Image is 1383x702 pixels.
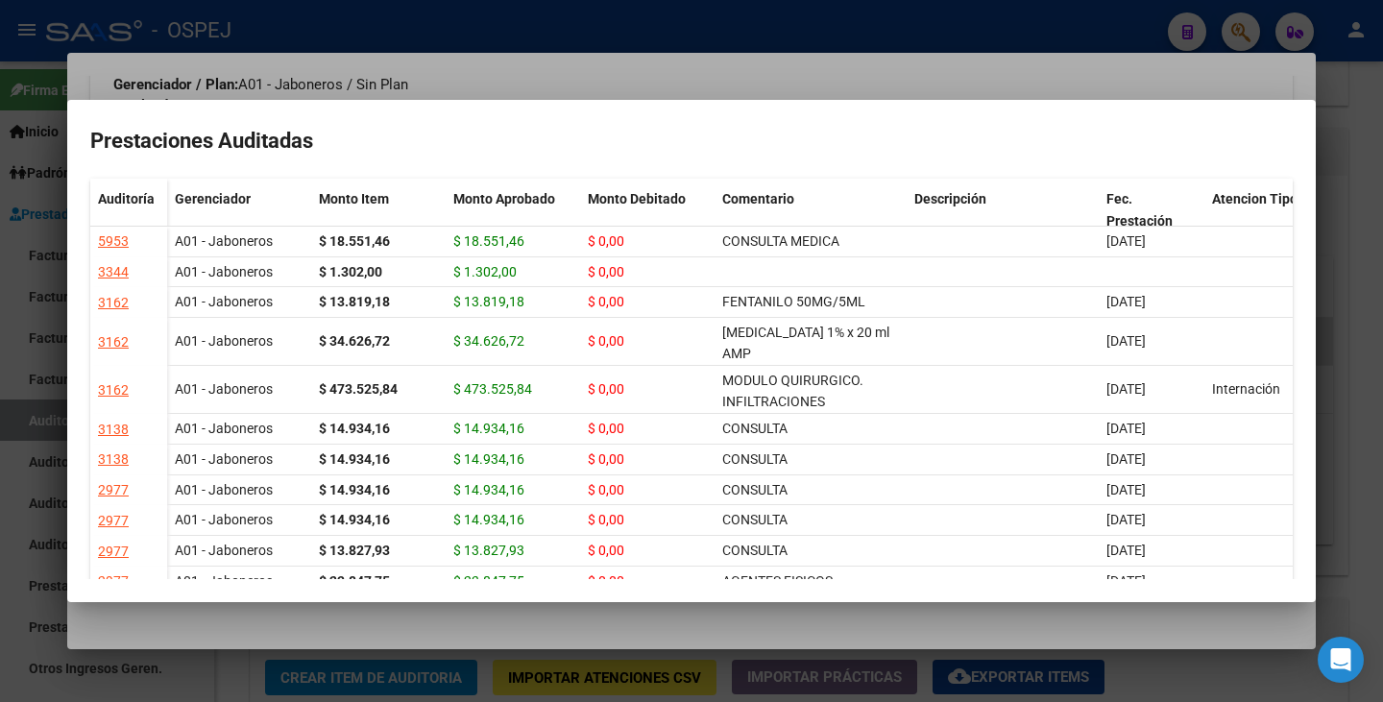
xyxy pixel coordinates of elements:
strong: $ 1.302,00 [319,264,382,279]
div: 2977 [98,479,129,501]
span: CONSULTA [722,482,788,497]
div: 2977 [98,510,129,532]
span: CONSULTA [722,451,788,467]
span: A01 - Jaboneros [175,543,273,558]
div: 3138 [98,419,129,441]
div: 3344 [98,261,129,283]
span: A01 - Jaboneros [175,421,273,436]
span: MODULO QUIRURGICO. INFILTRACIONES [722,373,863,410]
span: $ 13.827,93 [453,543,524,558]
strong: $ 473.525,84 [319,381,398,397]
span: Internación [1212,381,1280,397]
span: $ 0,00 [588,573,624,589]
span: FENTANILO 50MG/5ML [722,294,865,309]
datatable-header-cell: Monto Aprobado [446,179,580,259]
span: Comentario [722,191,794,206]
span: [DATE] [1106,294,1146,309]
span: A01 - Jaboneros [175,294,273,309]
div: 2977 [98,570,129,593]
span: $ 0,00 [588,543,624,558]
datatable-header-cell: Gerenciador [167,179,311,259]
span: Descripción [914,191,986,206]
strong: $ 13.819,18 [319,294,390,309]
div: 3138 [98,448,129,471]
span: CONSULTA MEDICA [722,233,839,249]
datatable-header-cell: Monto Debitado [580,179,715,259]
span: $ 18.551,46 [453,233,524,249]
div: 3162 [98,331,129,353]
span: $ 0,00 [588,233,624,249]
span: $ 14.934,16 [453,451,524,467]
div: Open Intercom Messenger [1318,637,1364,683]
span: AGENTES FISICOS [722,573,833,589]
span: [DATE] [1106,512,1146,527]
strong: $ 14.934,16 [319,451,390,467]
span: [DATE] [1106,451,1146,467]
span: A01 - Jaboneros [175,264,273,279]
span: A01 - Jaboneros [175,381,273,397]
datatable-header-cell: Descripción [907,179,1099,259]
div: 2977 [98,541,129,563]
span: $ 13.819,18 [453,294,524,309]
strong: $ 18.551,46 [319,233,390,249]
span: [DATE] [1106,573,1146,589]
span: A01 - Jaboneros [175,233,273,249]
span: A01 - Jaboneros [175,512,273,527]
span: $ 0,00 [588,294,624,309]
div: 5953 [98,230,129,253]
span: Auditoría [98,191,155,206]
span: Fec. Prestación [1106,191,1173,229]
span: $ 0,00 [588,381,624,397]
span: [DATE] [1106,233,1146,249]
datatable-header-cell: Comentario [715,179,907,259]
span: $ 14.934,16 [453,421,524,436]
span: Monto Aprobado [453,191,555,206]
span: Monto Item [319,191,389,206]
div: 3162 [98,292,129,314]
span: Monto Debitado [588,191,686,206]
span: A01 - Jaboneros [175,451,273,467]
span: A01 - Jaboneros [175,333,273,349]
strong: $ 34.626,72 [319,333,390,349]
strong: $ 14.934,16 [319,482,390,497]
span: [DATE] [1106,333,1146,349]
span: [DATE] [1106,421,1146,436]
span: Gerenciador [175,191,251,206]
span: A01 - Jaboneros [175,482,273,497]
span: $ 0,00 [588,482,624,497]
h2: Prestaciones Auditadas [90,123,1293,159]
span: $ 34.626,72 [453,333,524,349]
datatable-header-cell: Atencion Tipo [1204,179,1310,259]
div: 3162 [98,379,129,401]
datatable-header-cell: Monto Item [311,179,446,259]
span: $ 14.934,16 [453,482,524,497]
span: [MEDICAL_DATA] 1% x 20 ml AMP [722,325,889,362]
datatable-header-cell: Auditoría [90,179,167,259]
span: $ 0,00 [588,451,624,467]
strong: $ 13.827,93 [319,543,390,558]
span: $ 0,00 [588,333,624,349]
datatable-header-cell: Fec. Prestación [1099,179,1204,259]
strong: $ 23.847,75 [319,573,390,589]
span: $ 23.847,75 [453,573,524,589]
strong: $ 14.934,16 [319,421,390,436]
span: Atencion Tipo [1212,191,1298,206]
span: $ 473.525,84 [453,381,532,397]
span: $ 0,00 [588,512,624,527]
span: A01 - Jaboneros [175,573,273,589]
span: $ 1.302,00 [453,264,517,279]
span: $ 0,00 [588,264,624,279]
span: $ 0,00 [588,421,624,436]
span: $ 14.934,16 [453,512,524,527]
span: CONSULTA [722,512,788,527]
span: [DATE] [1106,543,1146,558]
span: CONSULTA [722,543,788,558]
span: CONSULTA [722,421,788,436]
span: [DATE] [1106,381,1146,397]
span: [DATE] [1106,482,1146,497]
strong: $ 14.934,16 [319,512,390,527]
